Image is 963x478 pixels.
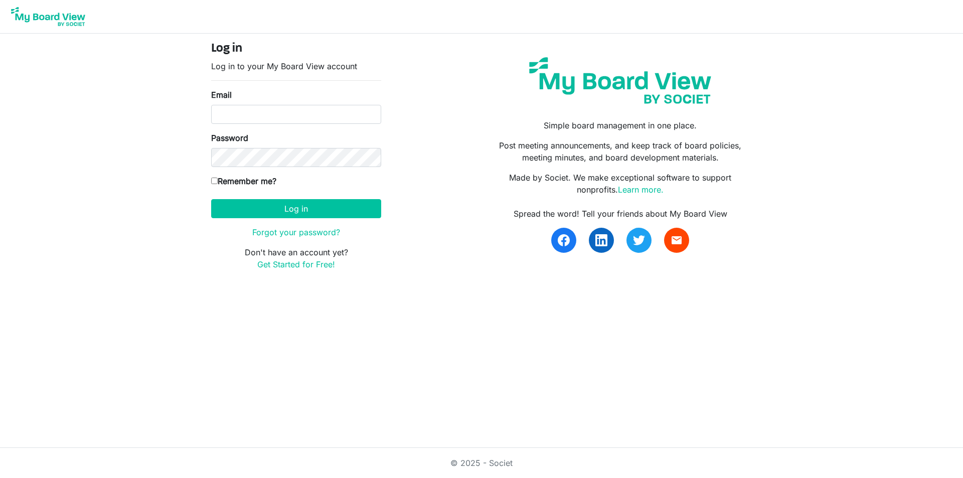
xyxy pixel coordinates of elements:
p: Don't have an account yet? [211,246,381,270]
input: Remember me? [211,178,218,184]
button: Log in [211,199,381,218]
a: Forgot your password? [252,227,340,237]
a: Learn more. [618,185,664,195]
span: email [671,234,683,246]
img: My Board View Logo [8,4,88,29]
a: © 2025 - Societ [450,458,513,468]
img: linkedin.svg [595,234,607,246]
p: Log in to your My Board View account [211,60,381,72]
img: twitter.svg [633,234,645,246]
div: Spread the word! Tell your friends about My Board View [489,208,752,220]
p: Made by Societ. We make exceptional software to support nonprofits. [489,172,752,196]
a: Get Started for Free! [257,259,335,269]
h4: Log in [211,42,381,56]
label: Remember me? [211,175,276,187]
p: Simple board management in one place. [489,119,752,131]
label: Password [211,132,248,144]
p: Post meeting announcements, and keep track of board policies, meeting minutes, and board developm... [489,139,752,164]
label: Email [211,89,232,101]
img: my-board-view-societ.svg [522,50,719,111]
a: email [664,228,689,253]
img: facebook.svg [558,234,570,246]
